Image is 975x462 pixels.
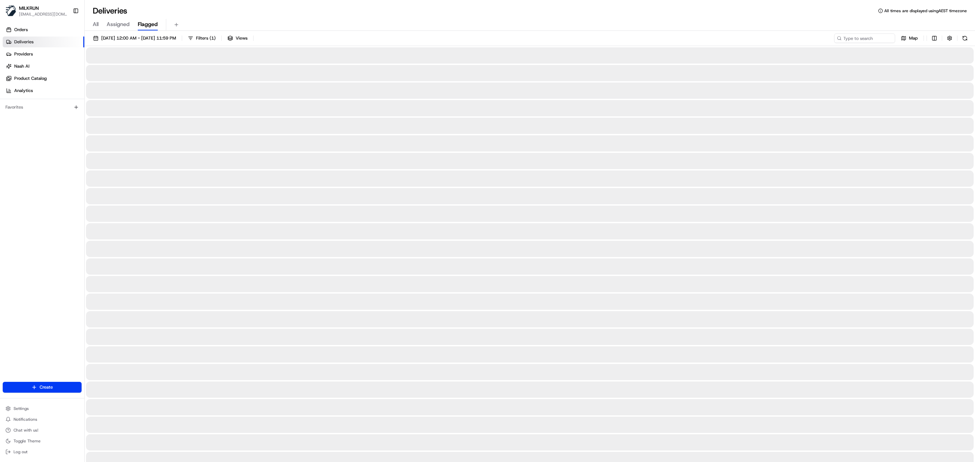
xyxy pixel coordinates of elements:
[909,35,918,41] span: Map
[93,20,99,28] span: All
[5,5,16,16] img: MILKRUN
[196,35,216,41] span: Filters
[3,73,84,84] a: Product Catalog
[107,20,130,28] span: Assigned
[898,33,921,43] button: Map
[3,3,70,19] button: MILKRUNMILKRUN[EMAIL_ADDRESS][DOMAIN_NAME]
[14,51,33,57] span: Providers
[14,27,28,33] span: Orders
[101,35,176,41] span: [DATE] 12:00 AM - [DATE] 11:59 PM
[3,85,84,96] a: Analytics
[14,417,37,422] span: Notifications
[3,37,84,47] a: Deliveries
[138,20,158,28] span: Flagged
[185,33,219,43] button: Filters(1)
[3,425,82,435] button: Chat with us!
[19,11,67,17] button: [EMAIL_ADDRESS][DOMAIN_NAME]
[14,75,47,82] span: Product Catalog
[960,33,970,43] button: Refresh
[3,61,84,72] a: Nash AI
[224,33,251,43] button: Views
[93,5,127,16] h1: Deliveries
[236,35,247,41] span: Views
[3,49,84,60] a: Providers
[3,102,82,113] div: Favorites
[210,35,216,41] span: ( 1 )
[3,436,82,446] button: Toggle Theme
[14,428,38,433] span: Chat with us!
[14,39,34,45] span: Deliveries
[14,63,29,69] span: Nash AI
[3,24,84,35] a: Orders
[14,406,29,411] span: Settings
[3,415,82,424] button: Notifications
[14,88,33,94] span: Analytics
[3,382,82,393] button: Create
[884,8,967,14] span: All times are displayed using AEST timezone
[14,438,41,444] span: Toggle Theme
[3,447,82,457] button: Log out
[40,384,53,390] span: Create
[14,449,27,455] span: Log out
[90,33,179,43] button: [DATE] 12:00 AM - [DATE] 11:59 PM
[19,5,39,11] button: MILKRUN
[3,404,82,413] button: Settings
[834,33,895,43] input: Type to search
